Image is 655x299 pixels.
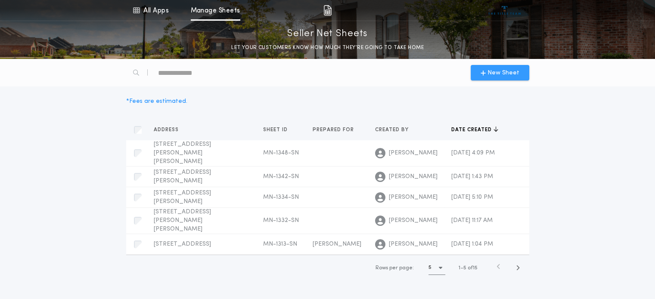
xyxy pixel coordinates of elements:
[389,216,438,225] span: [PERSON_NAME]
[263,241,297,247] span: MN-1313-SN
[313,126,356,133] span: Prepared for
[451,173,493,180] span: [DATE] 1:43 PM
[231,43,424,52] p: LET YOUR CUSTOMERS KNOW HOW MUCH THEY’RE GOING TO TAKE HOME
[459,265,460,271] span: 1
[154,126,185,134] button: Address
[323,5,332,15] img: img
[126,97,187,106] div: * Fees are estimated.
[451,126,494,133] span: Date created
[263,173,299,180] span: MN-1342-SN
[451,194,493,200] span: [DATE] 5:10 PM
[287,27,368,41] p: Seller Net Sheets
[451,241,493,247] span: [DATE] 1:04 PM
[389,193,438,202] span: [PERSON_NAME]
[487,68,519,77] span: New Sheet
[263,194,299,200] span: MN-1334-SN
[389,149,438,157] span: [PERSON_NAME]
[376,265,414,271] span: Rows per page:
[428,263,431,272] h1: 5
[428,261,445,275] button: 5
[154,209,211,232] span: [STREET_ADDRESS][PERSON_NAME][PERSON_NAME]
[389,173,438,181] span: [PERSON_NAME]
[154,190,211,205] span: [STREET_ADDRESS][PERSON_NAME]
[154,169,211,184] span: [STREET_ADDRESS][PERSON_NAME]
[451,126,498,134] button: Date created
[488,6,521,15] img: vs-icon
[451,150,495,156] span: [DATE] 4:09 PM
[375,126,415,134] button: Created by
[263,126,289,133] span: Sheet ID
[313,241,361,247] span: [PERSON_NAME]
[263,126,294,134] button: Sheet ID
[154,126,180,133] span: Address
[154,241,211,247] span: [STREET_ADDRESS]
[451,217,493,224] span: [DATE] 11:17 AM
[389,240,438,249] span: [PERSON_NAME]
[463,265,466,271] span: 5
[471,65,529,80] button: New Sheet
[468,264,478,272] span: of 15
[154,141,211,165] span: [STREET_ADDRESS][PERSON_NAME][PERSON_NAME]
[263,150,299,156] span: MN-1348-SN
[375,126,410,133] span: Created by
[263,217,299,224] span: MN-1332-SN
